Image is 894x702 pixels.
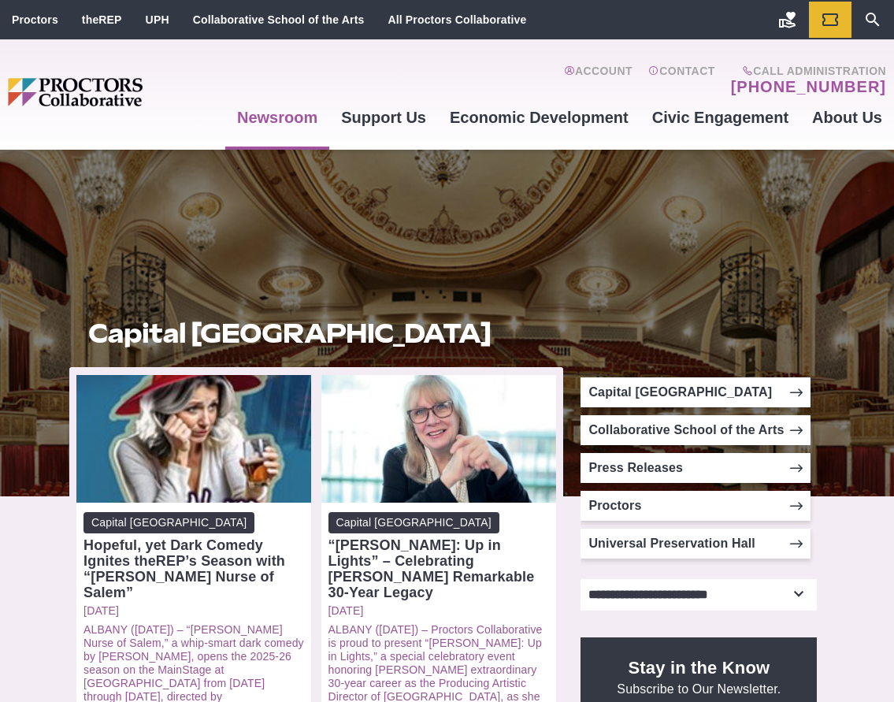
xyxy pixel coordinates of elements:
p: Subscribe to Our Newsletter. [599,656,798,697]
a: All Proctors Collaborative [388,13,526,26]
a: Civic Engagement [640,96,800,139]
a: [DATE] [328,604,549,618]
span: Capital [GEOGRAPHIC_DATA] [328,512,499,533]
a: Contact [648,65,715,96]
a: Capital [GEOGRAPHIC_DATA] [581,377,811,407]
a: UPH [146,13,169,26]
a: Newsroom [225,96,329,139]
span: Capital [GEOGRAPHIC_DATA] [83,512,254,533]
span: Call Administration [726,65,886,77]
strong: Stay in the Know [629,658,770,678]
a: Economic Development [438,96,640,139]
a: [PHONE_NUMBER] [731,77,886,96]
div: “[PERSON_NAME]: Up in Lights” – Celebrating [PERSON_NAME] Remarkable 30-Year Legacy [328,537,549,600]
a: Collaborative School of the Arts [581,415,811,445]
a: Collaborative School of the Arts [193,13,365,26]
a: About Us [800,96,894,139]
a: Proctors [581,491,811,521]
a: Press Releases [581,453,811,483]
a: Capital [GEOGRAPHIC_DATA] Hopeful, yet Dark Comedy Ignites theREP’s Season with “[PERSON_NAME] Nu... [83,512,304,600]
img: Proctors logo [8,78,225,107]
div: Hopeful, yet Dark Comedy Ignites theREP’s Season with “[PERSON_NAME] Nurse of Salem” [83,537,304,600]
a: Support Us [329,96,438,139]
a: Proctors [12,13,58,26]
h1: Capital [GEOGRAPHIC_DATA] [88,318,545,348]
a: Search [851,2,894,38]
a: [DATE] [83,604,304,618]
a: Account [564,65,632,96]
a: theREP [82,13,122,26]
select: Select category [581,579,817,611]
a: Capital [GEOGRAPHIC_DATA] “[PERSON_NAME]: Up in Lights” – Celebrating [PERSON_NAME] Remarkable 30... [328,512,549,600]
a: Universal Preservation Hall [581,529,811,559]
